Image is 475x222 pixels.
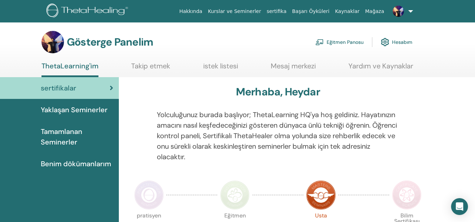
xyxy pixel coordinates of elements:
[46,4,130,19] img: logo.png
[264,5,289,18] a: sertifika
[315,39,324,45] img: chalkboard-teacher.svg
[131,62,170,75] a: Takip etmek
[67,35,153,49] font: Gösterge Panelim
[41,62,98,77] a: ThetaLearning'im
[306,180,336,210] img: Usta
[157,110,397,161] font: Yolculuğunuz burada başlıyor; ThetaLearning HQ'ya hoş geldiniz. Hayatınızın amacını nasıl keşfede...
[208,8,261,14] font: Kurslar ve Seminerler
[205,5,264,18] a: Kurslar ve Seminerler
[362,5,387,18] a: Mağaza
[451,198,468,215] div: Intercom Messenger'ı açın
[348,62,413,75] a: Yardım ve Kaynaklar
[179,8,203,14] font: Hakkında
[203,61,238,70] font: istek listesi
[327,39,364,46] font: Eğitmen Panosu
[41,61,98,70] font: ThetaLearning'im
[392,39,412,46] font: Hesabım
[348,61,413,70] font: Yardım ve Kaynaklar
[315,212,327,219] font: Usta
[176,5,205,18] a: Hakkında
[134,180,164,210] img: Uygulayıcı
[271,61,316,70] font: Mesaj merkezi
[236,85,320,99] font: Merhaba, Heydar
[392,180,422,210] img: Bilim Sertifikası
[381,34,412,50] a: Hesabım
[41,127,82,147] font: Tamamlanan Seminerler
[315,34,364,50] a: Eğitmen Panosu
[131,61,170,70] font: Takip etmek
[220,180,250,210] img: Eğitmen
[267,8,286,14] font: sertifika
[41,105,108,114] font: Yaklaşan Seminerler
[271,62,316,75] a: Mesaj merkezi
[203,62,238,75] a: istek listesi
[224,212,246,219] font: Eğitmen
[41,31,64,53] img: default.jpg
[41,83,76,93] font: sertifikalar
[41,159,111,168] font: Benim dökümanlarım
[381,36,389,48] img: cog.svg
[332,5,362,18] a: Kaynaklar
[137,212,161,219] font: pratisyen
[292,8,329,14] font: Başarı Öyküleri
[289,5,332,18] a: Başarı Öyküleri
[393,6,404,17] img: default.jpg
[365,8,384,14] font: Mağaza
[335,8,360,14] font: Kaynaklar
